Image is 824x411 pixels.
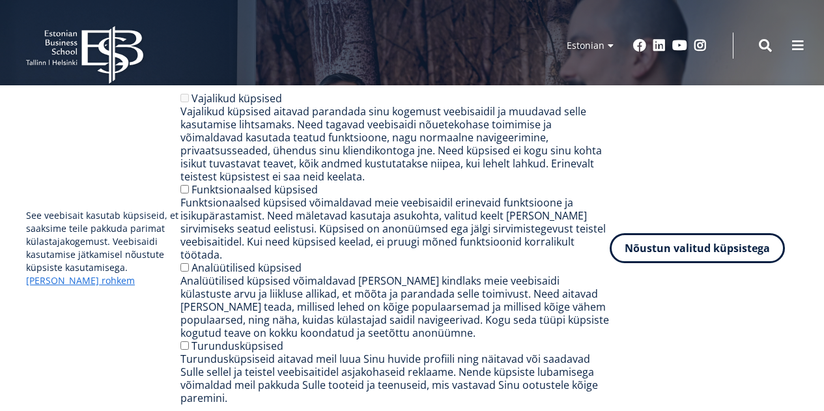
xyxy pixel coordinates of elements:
[672,39,687,52] a: Youtube
[610,233,785,263] button: Nõustun valitud küpsistega
[180,352,610,404] div: Turundusküpsiseid aitavad meil luua Sinu huvide profiili ning näitavad või saadavad Sulle sellel ...
[180,105,610,183] div: Vajalikud küpsised aitavad parandada sinu kogemust veebisaidil ja muudavad selle kasutamise lihts...
[653,39,666,52] a: Linkedin
[180,274,610,339] div: Analüütilised küpsised võimaldavad [PERSON_NAME] kindlaks meie veebisaidi külastuste arvu ja liik...
[192,261,302,275] label: Analüütilised küpsised
[180,196,610,261] div: Funktsionaalsed küpsised võimaldavad meie veebisaidil erinevaid funktsioone ja isikupärastamist. ...
[633,39,646,52] a: Facebook
[694,39,707,52] a: Instagram
[192,182,318,197] label: Funktsionaalsed küpsised
[192,339,283,353] label: Turundusküpsised
[192,91,282,106] label: Vajalikud küpsised
[26,209,180,287] p: See veebisait kasutab küpsiseid, et saaksime teile pakkuda parimat külastajakogemust. Veebisaidi ...
[26,274,135,287] a: [PERSON_NAME] rohkem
